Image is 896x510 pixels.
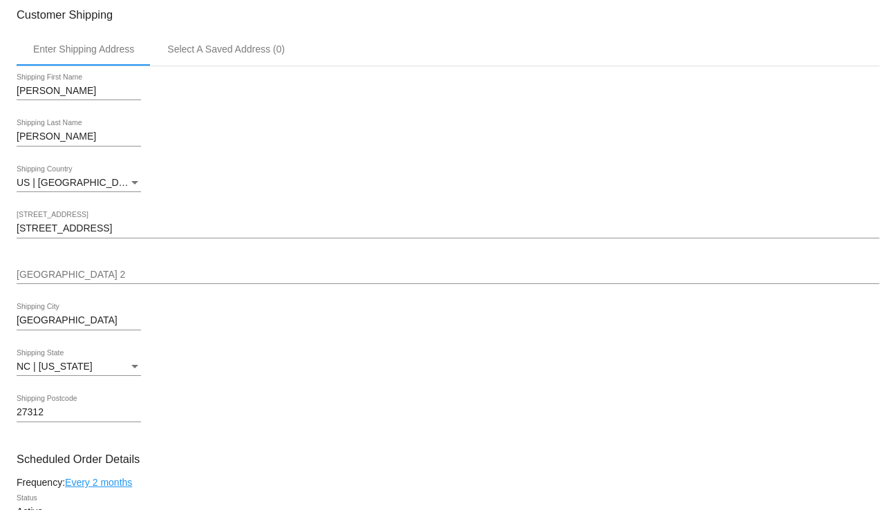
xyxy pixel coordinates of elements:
mat-select: Shipping State [17,361,141,372]
input: Shipping Postcode [17,407,141,418]
input: Shipping First Name [17,86,141,97]
mat-select: Shipping Country [17,178,141,189]
div: Frequency: [17,477,879,488]
h3: Customer Shipping [17,8,879,21]
input: Shipping Street 2 [17,270,879,281]
h3: Scheduled Order Details [17,453,879,466]
span: NC | [US_STATE] [17,361,93,372]
span: US | [GEOGRAPHIC_DATA] [17,177,139,188]
input: Shipping Street 1 [17,223,879,234]
input: Shipping City [17,315,141,326]
a: Every 2 months [65,477,132,488]
input: Shipping Last Name [17,131,141,142]
div: Select A Saved Address (0) [167,44,285,55]
div: Enter Shipping Address [33,44,134,55]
